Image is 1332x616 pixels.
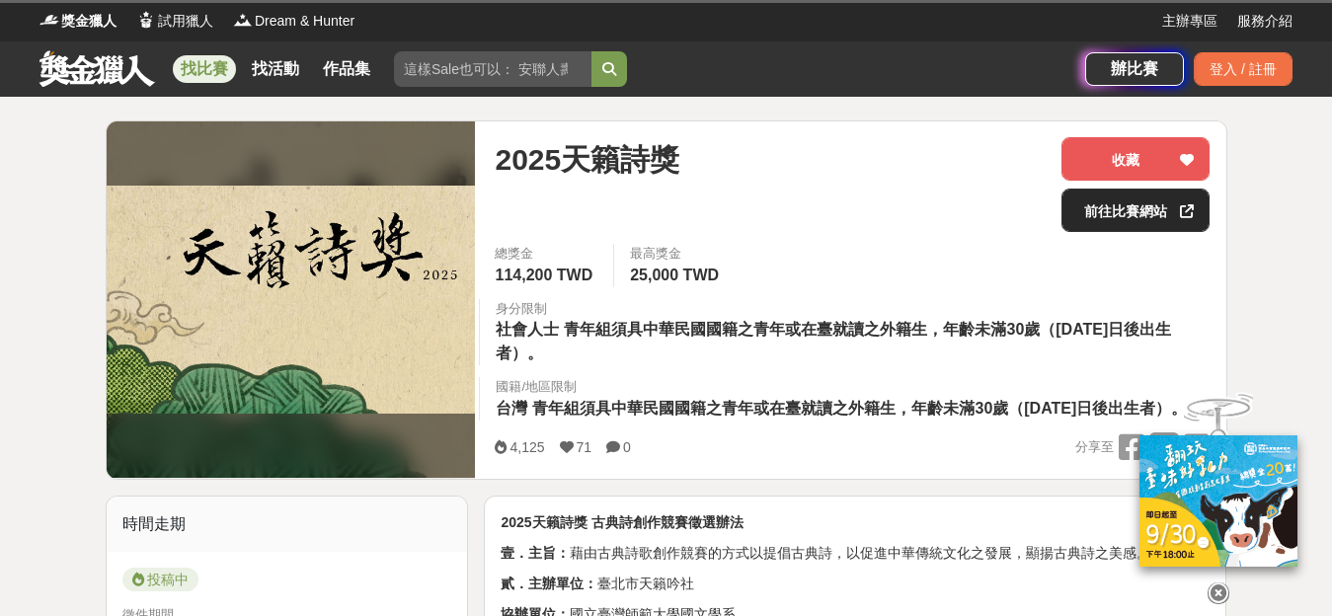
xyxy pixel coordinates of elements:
span: Dream & Hunter [255,11,354,32]
span: 4,125 [509,439,544,455]
span: 獎金獵人 [61,11,117,32]
span: 投稿中 [122,568,198,591]
span: 0 [623,439,631,455]
span: 25,000 TWD [630,267,719,283]
a: 找活動 [244,55,307,83]
button: 收藏 [1061,137,1210,181]
a: 服務介紹 [1237,11,1293,32]
span: 社會人士 [496,321,559,338]
div: 身分限制 [496,299,1210,319]
div: 時間走期 [107,497,468,552]
a: 找比賽 [173,55,236,83]
span: 71 [577,439,592,455]
span: 試用獵人 [158,11,213,32]
a: 前往比賽網站 [1061,189,1210,232]
a: 主辦專區 [1162,11,1217,32]
a: Logo獎金獵人 [39,11,117,32]
p: 臺北市天籟吟社 [501,574,1210,594]
a: 辦比賽 [1085,52,1184,86]
span: 分享至 [1075,432,1114,462]
input: 這樣Sale也可以： 安聯人壽創意銷售法募集 [394,51,591,87]
span: 114,200 TWD [495,267,592,283]
strong: 壹．主旨： [501,545,570,561]
span: 台灣 [496,400,527,417]
img: Logo [39,10,59,30]
div: 國籍/地區限制 [496,377,1192,397]
a: 作品集 [315,55,378,83]
div: 登入 / 註冊 [1194,52,1293,86]
span: 2025天籟詩獎 [495,137,679,182]
strong: 2025天籟詩獎 古典詩創作競賽徵選辦法 [501,514,743,530]
img: Logo [233,10,253,30]
a: LogoDream & Hunter [233,11,354,32]
strong: 貳．主辦單位： [501,576,597,591]
span: 青年組須具中華民國國籍之青年或在臺就讀之外籍生，年齡未滿30歲（[DATE]日後出生者）。 [496,321,1171,361]
span: 最高獎金 [630,244,724,264]
span: 總獎金 [495,244,597,264]
img: ff197300-f8ee-455f-a0ae-06a3645bc375.jpg [1139,434,1297,566]
img: Cover Image [107,186,476,414]
span: 青年組須具中華民國國籍之青年或在臺就讀之外籍生，年齡未滿30歲（[DATE]日後出生者）。 [532,400,1187,417]
a: Logo試用獵人 [136,11,213,32]
img: Logo [136,10,156,30]
p: 藉由古典詩歌創作競賽的方式以提倡古典詩，以促進中華傳統文化之發展，顯揚古典詩之美感。 [501,543,1210,564]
